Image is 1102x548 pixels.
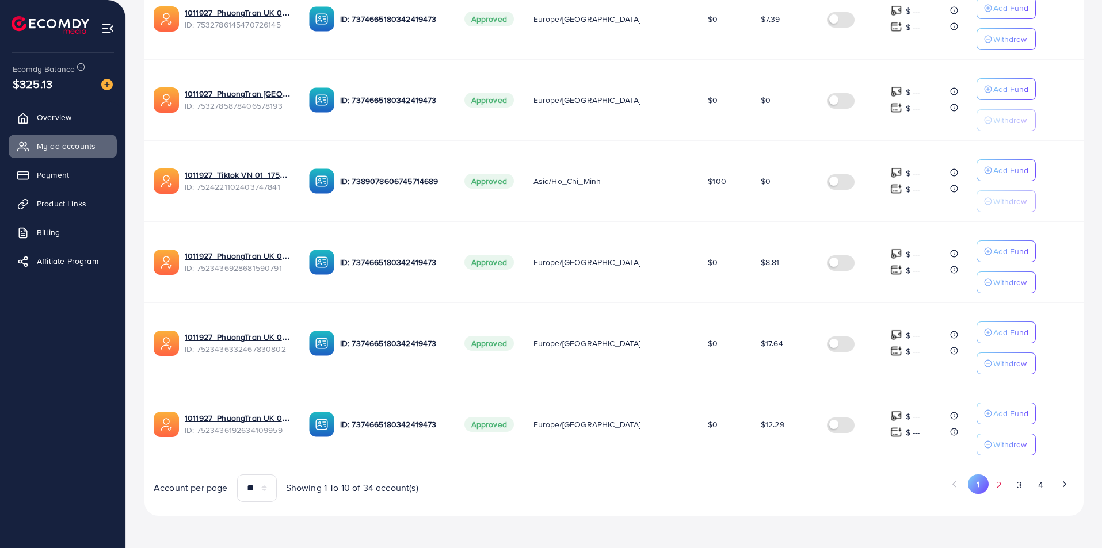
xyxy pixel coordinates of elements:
img: ic-ba-acc.ded83a64.svg [309,6,334,32]
button: Go to page 2 [989,474,1009,496]
span: ID: 7524221102403747841 [185,181,291,193]
button: Withdraw [977,28,1036,50]
a: 1011927_PhuongTran UK 05_1751686636031 [185,412,291,424]
span: Approved [464,174,514,189]
a: My ad accounts [9,135,117,158]
img: top-up amount [890,183,902,195]
img: ic-ads-acc.e4c84228.svg [154,331,179,356]
p: $ --- [906,20,920,34]
span: $325.13 [13,75,52,92]
span: Approved [464,255,514,270]
p: Add Fund [993,325,1028,339]
span: $0 [708,338,718,349]
img: ic-ads-acc.e4c84228.svg [154,168,179,194]
div: <span class='underline'>1011927_PhuongTran UK 06_1751686684359</span></br>7523436332467830802 [185,331,291,355]
img: ic-ads-acc.e4c84228.svg [154,412,179,437]
button: Withdraw [977,352,1036,374]
p: $ --- [906,4,920,18]
span: $100 [708,175,726,187]
img: top-up amount [890,410,902,422]
span: $12.29 [761,419,784,430]
span: $8.81 [761,256,780,268]
span: Overview [37,112,71,123]
span: $0 [708,256,718,268]
a: 1011927_PhuongTran UK 09_1753863472157 [185,7,291,18]
p: Add Fund [993,244,1028,258]
img: top-up amount [890,102,902,114]
p: $ --- [906,263,920,277]
button: Withdraw [977,109,1036,131]
p: Add Fund [993,163,1028,177]
div: <span class='underline'>1011927_PhuongTran UK 08_1753863400059</span></br>7532785878406578193 [185,88,291,112]
p: Withdraw [993,194,1027,208]
div: <span class='underline'>1011927_Tiktok VN 01_1751869264216</span></br>7524221102403747841 [185,169,291,193]
span: Billing [37,227,60,238]
span: ID: 7532786145470726145 [185,19,291,30]
span: $0 [708,94,718,106]
span: Account per page [154,481,228,495]
a: Payment [9,163,117,186]
span: Asia/Ho_Chi_Minh [533,175,601,187]
span: $0 [761,94,771,106]
span: Approved [464,93,514,108]
button: Add Fund [977,403,1036,424]
a: logo [12,16,89,34]
img: image [101,79,113,90]
img: ic-ba-acc.ded83a64.svg [309,331,334,356]
ul: Pagination [623,474,1074,496]
img: top-up amount [890,167,902,179]
img: menu [101,22,115,35]
p: Withdraw [993,113,1027,127]
p: $ --- [906,101,920,115]
a: Billing [9,221,117,244]
img: top-up amount [890,86,902,98]
a: Affiliate Program [9,250,117,273]
button: Add Fund [977,78,1036,100]
span: $0 [708,13,718,25]
button: Go to page 4 [1030,474,1051,496]
img: ic-ads-acc.e4c84228.svg [154,6,179,32]
a: Overview [9,106,117,129]
span: $17.64 [761,338,783,349]
span: $7.39 [761,13,780,25]
p: $ --- [906,85,920,99]
span: Approved [464,336,514,351]
img: top-up amount [890,329,902,341]
p: Add Fund [993,1,1028,15]
img: ic-ads-acc.e4c84228.svg [154,87,179,113]
p: Withdraw [993,438,1027,451]
span: Ecomdy Balance [13,63,75,75]
p: ID: 7374665180342419473 [340,417,446,431]
p: Withdraw [993,275,1027,289]
a: 1011927_Tiktok VN 01_1751869264216 [185,169,291,181]
span: Payment [37,169,69,181]
p: $ --- [906,247,920,261]
img: top-up amount [890,264,902,276]
p: Add Fund [993,407,1028,420]
p: Withdraw [993,357,1027,370]
span: $0 [708,419,718,430]
div: <span class='underline'>1011927_PhuongTran UK 07_1751686736496</span></br>7523436928681590791 [185,250,291,274]
span: Europe/[GEOGRAPHIC_DATA] [533,419,641,430]
a: Product Links [9,192,117,215]
img: ic-ads-acc.e4c84228.svg [154,250,179,275]
span: Showing 1 To 10 of 34 account(s) [286,481,418,495]
span: ID: 7523436332467830802 [185,343,291,355]
p: Withdraw [993,32,1027,46]
p: $ --- [906,328,920,342]
img: top-up amount [890,21,902,33]
a: 1011927_PhuongTran UK 06_1751686684359 [185,331,291,343]
span: $0 [761,175,771,187]
p: ID: 7374665180342419473 [340,336,446,350]
span: Europe/[GEOGRAPHIC_DATA] [533,94,641,106]
p: ID: 7374665180342419473 [340,255,446,269]
img: ic-ba-acc.ded83a64.svg [309,168,334,194]
button: Go to page 3 [1009,474,1030,496]
button: Go to page 1 [968,474,988,494]
span: Europe/[GEOGRAPHIC_DATA] [533,338,641,349]
p: $ --- [906,182,920,196]
button: Withdraw [977,434,1036,455]
span: ID: 7532785878406578193 [185,100,291,112]
span: My ad accounts [37,140,96,152]
img: ic-ba-acc.ded83a64.svg [309,87,334,113]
